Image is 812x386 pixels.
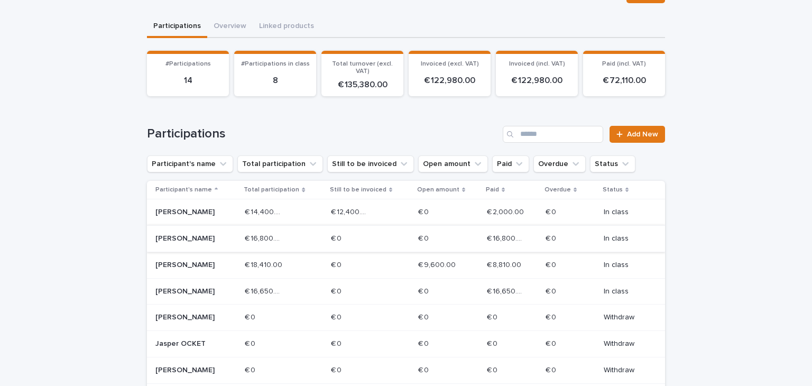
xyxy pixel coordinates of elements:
[418,155,488,172] button: Open amount
[331,337,344,348] p: € 0
[487,285,527,296] p: € 16,650.00
[155,234,231,243] p: [PERSON_NAME]
[241,76,310,86] p: 8
[245,337,257,348] p: € 0
[155,261,231,270] p: [PERSON_NAME]
[147,16,207,38] button: Participations
[147,199,665,226] tr: [PERSON_NAME]€ 14,400.00€ 14,400.00 € 12,400.00€ 12,400.00 € 0€ 0 € 2,000.00€ 2,000.00 € 0€ 0 In ...
[418,337,431,348] p: € 0
[602,61,646,67] span: Paid (incl. VAT)
[487,364,500,375] p: € 0
[415,76,484,86] p: € 122,980.00
[155,366,231,375] p: [PERSON_NAME]
[331,232,344,243] p: € 0
[418,232,431,243] p: € 0
[147,357,665,383] tr: [PERSON_NAME]€ 0€ 0 € 0€ 0 € 0€ 0 € 0€ 0 € 0€ 0 Withdraw
[245,206,284,217] p: € 14,400.00
[147,252,665,278] tr: [PERSON_NAME]€ 18,410.00€ 18,410.00 € 0€ 0 € 9,600.00€ 9,600.00 € 8,810.00€ 8,810.00 € 0€ 0 In class
[487,311,500,322] p: € 0
[153,76,223,86] p: 14
[487,206,526,217] p: € 2,000.00
[418,311,431,322] p: € 0
[546,337,558,348] p: € 0
[245,259,284,270] p: € 18,410.00
[604,287,648,296] p: In class
[331,364,344,375] p: € 0
[604,339,648,348] p: Withdraw
[155,208,231,217] p: [PERSON_NAME]
[546,311,558,322] p: € 0
[155,313,231,322] p: [PERSON_NAME]
[604,366,648,375] p: Withdraw
[253,16,320,38] button: Linked products
[589,76,659,86] p: € 72,110.00
[502,76,571,86] p: € 122,980.00
[245,311,257,322] p: € 0
[533,155,586,172] button: Overdue
[147,126,499,142] h1: Participations
[332,61,393,75] span: Total turnover (excl. VAT)
[417,184,459,196] p: Open amount
[147,331,665,357] tr: Jasper OCKET€ 0€ 0 € 0€ 0 € 0€ 0 € 0€ 0 € 0€ 0 Withdraw
[147,305,665,331] tr: [PERSON_NAME]€ 0€ 0 € 0€ 0 € 0€ 0 € 0€ 0 € 0€ 0 Withdraw
[330,184,386,196] p: Still to be invoiced
[147,155,233,172] button: Participant's name
[155,339,231,348] p: Jasper OCKET
[604,313,648,322] p: Withdraw
[545,184,571,196] p: Overdue
[604,234,648,243] p: In class
[486,184,499,196] p: Paid
[492,155,529,172] button: Paid
[487,337,500,348] p: € 0
[418,206,431,217] p: € 0
[503,126,603,143] input: Search
[331,285,344,296] p: € 0
[241,61,310,67] span: #Participations in class
[627,131,658,138] span: Add New
[509,61,565,67] span: Invoiced (incl. VAT)
[165,61,211,67] span: #Participations
[245,285,284,296] p: € 16,650.00
[244,184,299,196] p: Total participation
[421,61,479,67] span: Invoiced (excl. VAT)
[327,155,414,172] button: Still to be invoiced
[603,184,623,196] p: Status
[155,287,231,296] p: [PERSON_NAME]
[245,364,257,375] p: € 0
[155,184,212,196] p: Participant's name
[487,259,523,270] p: € 8,810.00
[331,259,344,270] p: € 0
[207,16,253,38] button: Overview
[546,232,558,243] p: € 0
[546,364,558,375] p: € 0
[418,285,431,296] p: € 0
[546,259,558,270] p: € 0
[610,126,665,143] a: Add New
[331,206,371,217] p: € 12,400.00
[331,311,344,322] p: € 0
[147,225,665,252] tr: [PERSON_NAME]€ 16,800.00€ 16,800.00 € 0€ 0 € 0€ 0 € 16,800.00€ 16,800.00 € 0€ 0 In class
[546,206,558,217] p: € 0
[487,232,527,243] p: € 16,800.00
[147,278,665,305] tr: [PERSON_NAME]€ 16,650.00€ 16,650.00 € 0€ 0 € 0€ 0 € 16,650.00€ 16,650.00 € 0€ 0 In class
[418,364,431,375] p: € 0
[546,285,558,296] p: € 0
[604,208,648,217] p: In class
[328,80,397,90] p: € 135,380.00
[245,232,284,243] p: € 16,800.00
[590,155,635,172] button: Status
[237,155,323,172] button: Total participation
[604,261,648,270] p: In class
[418,259,458,270] p: € 9,600.00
